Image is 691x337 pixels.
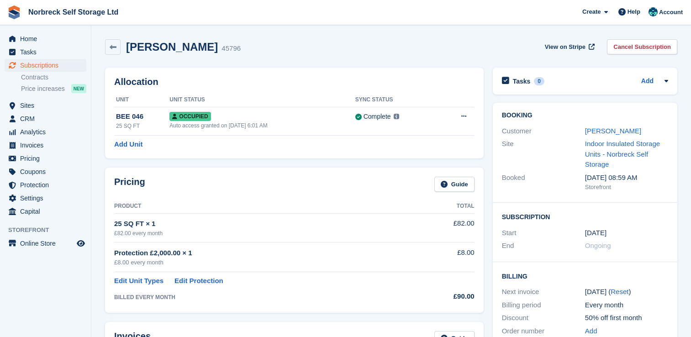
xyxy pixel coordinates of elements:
a: menu [5,46,86,58]
img: icon-info-grey-7440780725fd019a000dd9b08b2336e03edf1995a4989e88bcd33f0948082b44.svg [394,114,399,119]
a: Add [641,76,654,87]
a: menu [5,152,86,165]
a: Preview store [75,238,86,249]
a: Guide [434,177,475,192]
a: Contracts [21,73,86,82]
div: 0 [534,77,544,85]
div: NEW [71,84,86,93]
a: Norbreck Self Storage Ltd [25,5,122,20]
div: £82.00 every month [114,229,417,237]
th: Unit [114,93,169,107]
span: Invoices [20,139,75,152]
span: Tasks [20,46,75,58]
a: Edit Protection [174,276,223,286]
div: Site [502,139,585,170]
div: Booked [502,173,585,192]
a: menu [5,32,86,45]
a: menu [5,59,86,72]
a: Edit Unit Types [114,276,164,286]
div: Billing period [502,300,585,311]
div: End [502,241,585,251]
a: Reset [611,288,628,295]
span: Occupied [169,112,211,121]
div: Every month [585,300,668,311]
a: Indoor Insulated Storage Units - Norbreck Self Storage [585,140,660,168]
span: Subscriptions [20,59,75,72]
span: Coupons [20,165,75,178]
time: 2024-08-01 00:00:00 UTC [585,228,607,238]
span: CRM [20,112,75,125]
a: menu [5,237,86,250]
div: 25 SQ FT × 1 [114,219,417,229]
td: £8.00 [417,242,475,272]
a: menu [5,112,86,125]
h2: Billing [502,271,668,280]
span: Capital [20,205,75,218]
span: Pricing [20,152,75,165]
a: menu [5,179,86,191]
td: £82.00 [417,213,475,242]
span: Help [628,7,640,16]
a: menu [5,139,86,152]
span: Account [659,8,683,17]
a: menu [5,192,86,205]
div: Order number [502,326,585,337]
img: Sally King [649,7,658,16]
div: [DATE] ( ) [585,287,668,297]
a: Add Unit [114,139,142,150]
span: View on Stripe [545,42,586,52]
th: Unit Status [169,93,355,107]
h2: Subscription [502,212,668,221]
a: [PERSON_NAME] [585,127,641,135]
div: 50% off first month [585,313,668,323]
a: menu [5,205,86,218]
a: Cancel Subscription [607,39,677,54]
h2: Allocation [114,77,475,87]
a: menu [5,165,86,178]
a: Add [585,326,597,337]
div: £90.00 [417,291,475,302]
span: Settings [20,192,75,205]
div: BILLED EVERY MONTH [114,293,417,301]
span: Sites [20,99,75,112]
div: £8.00 every month [114,258,417,267]
div: Discount [502,313,585,323]
div: Start [502,228,585,238]
a: menu [5,126,86,138]
a: menu [5,99,86,112]
h2: Tasks [513,77,531,85]
a: Price increases NEW [21,84,86,94]
h2: [PERSON_NAME] [126,41,218,53]
div: 45796 [222,43,241,54]
a: View on Stripe [541,39,596,54]
th: Product [114,199,417,214]
span: Storefront [8,226,91,235]
div: Storefront [585,183,668,192]
span: Price increases [21,84,65,93]
div: 25 SQ FT [116,122,169,130]
div: BEE 046 [116,111,169,122]
span: Home [20,32,75,45]
div: [DATE] 08:59 AM [585,173,668,183]
span: Protection [20,179,75,191]
div: Next invoice [502,287,585,297]
th: Total [417,199,475,214]
div: Customer [502,126,585,137]
th: Sync Status [355,93,438,107]
span: Ongoing [585,242,611,249]
span: Online Store [20,237,75,250]
h2: Pricing [114,177,145,192]
div: Auto access granted on [DATE] 6:01 AM [169,121,355,130]
img: stora-icon-8386f47178a22dfd0bd8f6a31ec36ba5ce8667c1dd55bd0f319d3a0aa187defe.svg [7,5,21,19]
div: Protection £2,000.00 × 1 [114,248,417,258]
div: Complete [364,112,391,121]
h2: Booking [502,112,668,119]
span: Create [582,7,601,16]
span: Analytics [20,126,75,138]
